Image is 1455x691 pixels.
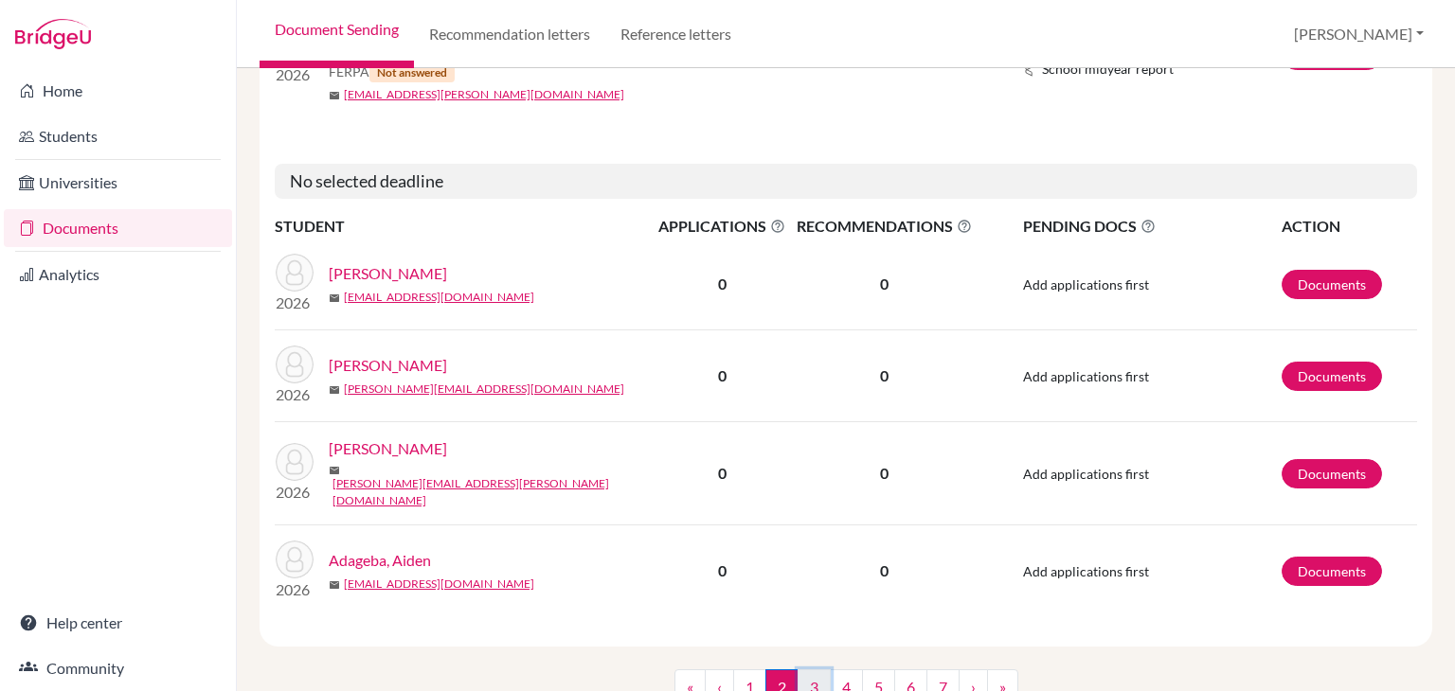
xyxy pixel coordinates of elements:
[1023,368,1149,384] span: Add applications first
[1282,557,1382,586] a: Documents
[369,63,455,82] span: Not answered
[275,214,654,239] th: STUDENT
[276,540,314,578] img: Adageba, Aiden
[655,215,789,238] span: APPLICATIONS
[4,256,232,293] a: Analytics
[329,549,431,572] a: Adageba, Aiden
[1042,59,1174,79] span: School midyear report
[791,364,977,387] p: 0
[718,275,727,292] b: 0
[344,576,534,593] a: [EMAIL_ADDRESS][DOMAIN_NAME]
[1282,459,1382,488] a: Documents
[1023,276,1149,292] span: Add applications first
[276,383,314,406] p: 2026
[329,579,340,591] span: mail
[332,475,667,509] a: [PERSON_NAME][EMAIL_ADDRESS][PERSON_NAME][DOMAIN_NAME]
[344,289,534,306] a: [EMAIL_ADDRESS][DOMAIN_NAME]
[4,209,232,247] a: Documents
[276,254,314,292] img: Abbeo, Jolleen
[4,604,232,642] a: Help center
[1023,62,1038,77] img: Common App logo
[276,63,314,86] p: 2026
[329,262,447,285] a: [PERSON_NAME]
[1281,214,1417,239] th: ACTION
[718,366,727,384] b: 0
[791,462,977,485] p: 0
[1023,466,1149,482] span: Add applications first
[344,86,624,103] a: [EMAIL_ADDRESS][PERSON_NAME][DOMAIN_NAME]
[1282,362,1382,391] a: Documents
[4,164,232,202] a: Universities
[329,465,340,476] span: mail
[329,90,340,101] span: mail
[276,292,314,314] p: 2026
[1023,215,1280,238] span: PENDING DOCS
[329,384,340,396] span: mail
[4,649,232,687] a: Community
[4,72,232,110] a: Home
[718,561,727,579] b: 0
[275,164,1417,200] h5: No selected deadline
[329,62,455,82] span: FERPA
[4,117,232,155] a: Students
[344,381,624,398] a: [PERSON_NAME][EMAIL_ADDRESS][DOMAIN_NAME]
[1285,16,1432,52] button: [PERSON_NAME]
[329,292,340,304] span: mail
[276,578,314,601] p: 2026
[329,354,447,377] a: [PERSON_NAME]
[276,443,314,481] img: Abdulai, Morris
[1282,270,1382,299] a: Documents
[791,559,977,582] p: 0
[276,481,314,504] p: 2026
[791,273,977,295] p: 0
[1023,563,1149,579] span: Add applications first
[791,215,977,238] span: RECOMMENDATIONS
[329,437,447,460] a: [PERSON_NAME]
[15,19,91,49] img: Bridge-U
[718,464,727,482] b: 0
[276,345,314,383] img: ABBEO, JOEL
